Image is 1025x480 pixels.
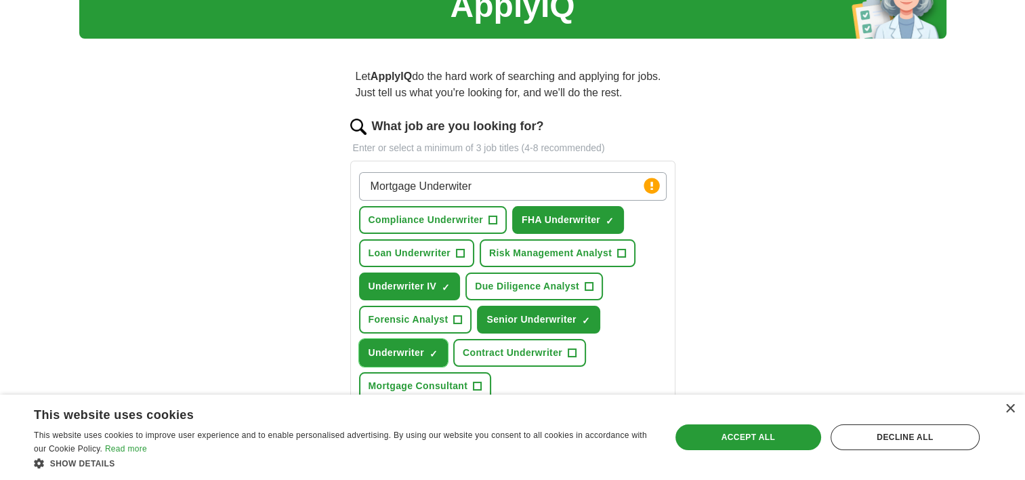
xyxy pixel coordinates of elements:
[34,403,618,423] div: This website uses cookies
[1005,404,1015,414] div: Close
[442,282,450,293] span: ✓
[486,313,576,327] span: Senior Underwriter
[369,279,437,294] span: Underwriter IV
[489,246,612,260] span: Risk Management Analyst
[463,346,562,360] span: Contract Underwriter
[477,306,600,334] button: Senior Underwriter✓
[359,239,475,267] button: Loan Underwriter
[350,141,675,155] p: Enter or select a minimum of 3 job titles (4-8 recommended)
[369,346,424,360] span: Underwriter
[359,306,472,334] button: Forensic Analyst
[480,239,635,267] button: Risk Management Analyst
[369,213,484,227] span: Compliance Underwriter
[369,313,448,327] span: Forensic Analyst
[359,273,461,300] button: Underwriter IV✓
[371,71,412,82] strong: ApplyIQ
[369,379,468,393] span: Mortgage Consultant
[34,431,647,454] span: This website uses cookies to improve user experience and to enable personalised advertising. By u...
[359,372,492,400] button: Mortgage Consultant
[359,206,507,234] button: Compliance Underwriter
[512,206,624,234] button: FHA Underwriter✓
[372,117,544,136] label: What job are you looking for?
[359,172,667,201] input: Type a job title and press enter
[582,315,590,326] span: ✓
[50,459,115,468] span: Show details
[475,279,579,294] span: Due Diligence Analyst
[105,444,147,454] a: Read more, opens a new window
[34,456,652,470] div: Show details
[369,246,451,260] span: Loan Underwriter
[465,273,603,300] button: Due Diligence Analyst
[606,216,614,226] span: ✓
[350,119,367,135] img: search.png
[453,339,586,367] button: Contract Underwriter
[430,348,438,359] span: ✓
[522,213,600,227] span: FHA Underwriter
[359,339,448,367] button: Underwriter✓
[675,424,821,450] div: Accept all
[831,424,980,450] div: Decline all
[350,63,675,106] p: Let do the hard work of searching and applying for jobs. Just tell us what you're looking for, an...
